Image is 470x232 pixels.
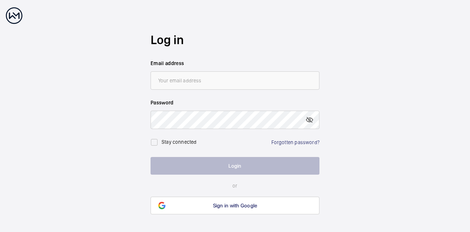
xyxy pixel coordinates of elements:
button: Login [151,157,319,175]
a: Forgotten password? [271,139,319,145]
input: Your email address [151,71,319,90]
h2: Log in [151,31,319,49]
p: or [151,182,319,189]
span: Sign in with Google [213,203,257,208]
label: Stay connected [162,139,197,145]
label: Password [151,99,319,106]
label: Email address [151,60,319,67]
